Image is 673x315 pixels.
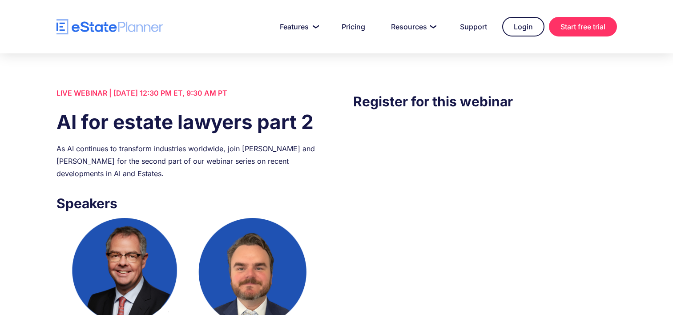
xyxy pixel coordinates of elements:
div: As AI continues to transform industries worldwide, join [PERSON_NAME] and [PERSON_NAME] for the s... [56,142,320,180]
h1: AI for estate lawyers part 2 [56,108,320,136]
a: Start free trial [549,17,617,36]
h3: Speakers [56,193,320,214]
a: Features [269,18,326,36]
a: Pricing [331,18,376,36]
a: Support [449,18,498,36]
iframe: Form 0 [353,129,617,281]
div: LIVE WEBINAR | [DATE] 12:30 PM ET, 9:30 AM PT [56,87,320,99]
a: home [56,19,163,35]
h3: Register for this webinar [353,91,617,112]
a: Resources [380,18,445,36]
a: Login [502,17,544,36]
